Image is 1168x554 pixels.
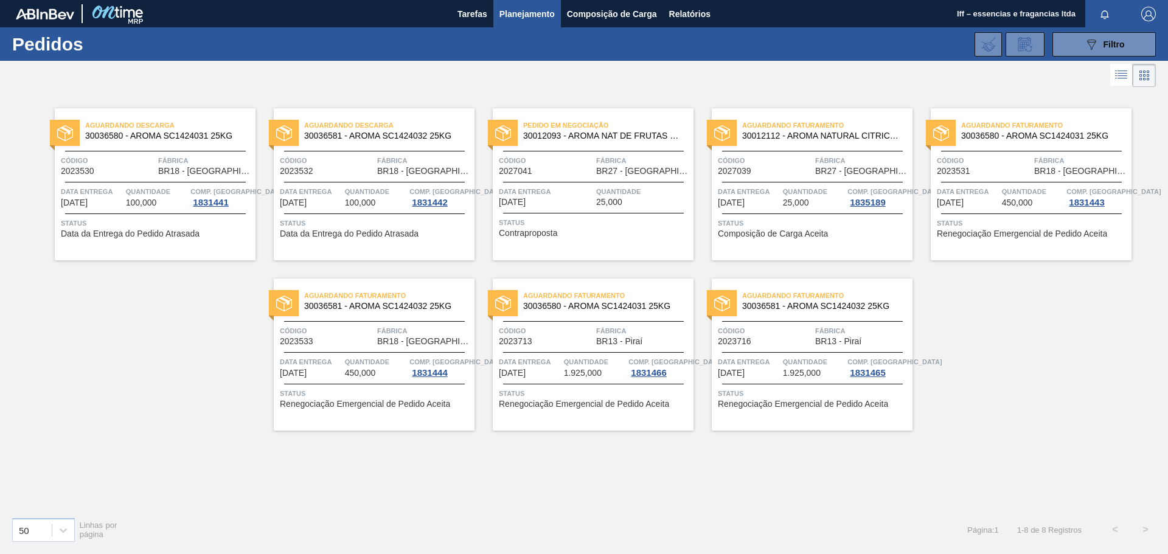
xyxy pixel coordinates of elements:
div: 1831465 [847,368,888,378]
span: Quantidade [783,356,845,368]
span: 1.925,000 [783,369,821,378]
span: Tarefas [457,7,487,21]
img: Logout [1141,7,1156,21]
a: statusAguardando Faturamento30036580 - AROMA SC1424031 25KGCódigo2023531FábricaBR18 - [GEOGRAPHIC... [912,108,1131,260]
img: status [495,125,511,141]
span: 10/09/2025 [61,198,88,207]
span: Código [718,325,812,337]
a: Comp. [GEOGRAPHIC_DATA]1831466 [628,356,690,378]
span: 450,000 [345,369,376,378]
span: 30036580 - AROMA SC1424031 25KG [961,131,1122,140]
span: Fábrica [158,154,252,167]
span: Renegociação Emergencial de Pedido Aceita [718,400,888,409]
div: 1831466 [628,368,669,378]
a: statusAguardando Descarga30036581 - AROMA SC1424032 25KGCódigo2023532FábricaBR18 - [GEOGRAPHIC_DA... [255,108,474,260]
span: Aguardando Faturamento [742,119,912,131]
span: Quantidade [564,356,626,368]
span: Relatórios [669,7,711,21]
span: 25/09/2025 [718,198,745,207]
button: > [1130,514,1161,545]
span: Comp. Carga [847,356,942,368]
button: Filtro [1052,32,1156,57]
span: Status [718,217,909,229]
a: Comp. [GEOGRAPHIC_DATA]1831465 [847,356,909,378]
span: Status [718,387,909,400]
span: Fábrica [596,154,690,167]
span: Status [280,217,471,229]
span: Comp. Carga [409,185,504,198]
span: Comp. Carga [190,185,285,198]
span: Renegociação Emergencial de Pedido Aceita [937,229,1107,238]
a: statusAguardando Faturamento30036581 - AROMA SC1424032 25KGCódigo2023716FábricaBR13 - PiraíData e... [693,279,912,431]
span: 2023533 [280,337,313,346]
span: Aguardando Descarga [304,119,474,131]
a: Comp. [GEOGRAPHIC_DATA]1831442 [409,185,471,207]
span: Data entrega [718,185,780,198]
span: Contraproposta [499,229,558,238]
span: 24/09/2025 [499,198,526,207]
span: Planejamento [499,7,555,21]
img: status [276,296,292,311]
a: Comp. [GEOGRAPHIC_DATA]1831444 [409,356,471,378]
a: Comp. [GEOGRAPHIC_DATA]1831443 [1066,185,1128,207]
span: Código [280,154,374,167]
span: 25,000 [596,198,622,207]
div: Importar Negociações dos Pedidos [975,32,1002,57]
div: 50 [19,525,29,535]
span: Código [718,154,812,167]
span: 2023716 [718,337,751,346]
img: TNhmsLtSVTkK8tSr43FrP2fwEKptu5GPRR3wAAAABJRU5ErkJggg== [16,9,74,19]
span: 2023531 [937,167,970,176]
span: 2023713 [499,337,532,346]
h1: Pedidos [12,37,194,51]
span: Status [499,216,690,229]
span: BR13 - Piraí [596,337,642,346]
span: Status [280,387,471,400]
span: Código [937,154,1031,167]
span: 30012093 - AROMA NAT DE FRUTAS VERDES -ABI221664F [523,131,684,140]
span: Aguardando Faturamento [961,119,1131,131]
span: Fábrica [596,325,690,337]
span: BR18 - Pernambuco [377,337,471,346]
span: Status [937,217,1128,229]
span: Quantidade [1002,185,1064,198]
a: statusPedido em Negociação30012093 - AROMA NAT DE FRUTAS VERDES -ABI221664FCódigo2027041FábricaBR... [474,108,693,260]
span: Composição de Carga [567,7,657,21]
span: 2023532 [280,167,313,176]
div: 1835189 [847,198,888,207]
a: statusAguardando Faturamento30012112 - AROMA NATURAL CITRICO - ABI211645FCódigo2027039FábricaBR27... [693,108,912,260]
span: Quantidade [126,185,188,198]
span: BR27 - Nova Minas [596,167,690,176]
span: Linhas por página [80,521,117,539]
div: Solicitação de Revisão de Pedidos [1006,32,1045,57]
span: 2027041 [499,167,532,176]
span: Renegociação Emergencial de Pedido Aceita [280,400,450,409]
span: BR13 - Piraí [815,337,861,346]
img: status [57,125,73,141]
span: 30036580 - AROMA SC1424031 25KG [85,131,246,140]
span: Data entrega [499,185,593,198]
span: 30036581 - AROMA SC1424032 25KG [742,302,903,311]
div: 1831441 [190,198,231,207]
span: 100,000 [126,198,157,207]
img: status [495,296,511,311]
span: Data entrega [280,185,342,198]
img: status [276,125,292,141]
span: Código [499,154,593,167]
span: Comp. Carga [628,356,723,368]
div: Visão em Lista [1110,64,1133,87]
span: Página : 1 [967,525,998,535]
span: 30036580 - AROMA SC1424031 25KG [523,302,684,311]
a: statusAguardando Descarga30036580 - AROMA SC1424031 25KGCódigo2023530FábricaBR18 - [GEOGRAPHIC_DA... [36,108,255,260]
span: Comp. Carga [847,185,942,198]
button: Notificações [1085,5,1124,23]
span: 10/09/2025 [280,198,307,207]
a: Comp. [GEOGRAPHIC_DATA]1831441 [190,185,252,207]
span: Aguardando Faturamento [304,289,474,302]
span: 2023530 [61,167,94,176]
span: Status [499,387,690,400]
span: Quantidade [596,185,690,198]
span: Status [61,217,252,229]
span: Data da Entrega do Pedido Atrasada [61,229,200,238]
span: Data entrega [61,185,123,198]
